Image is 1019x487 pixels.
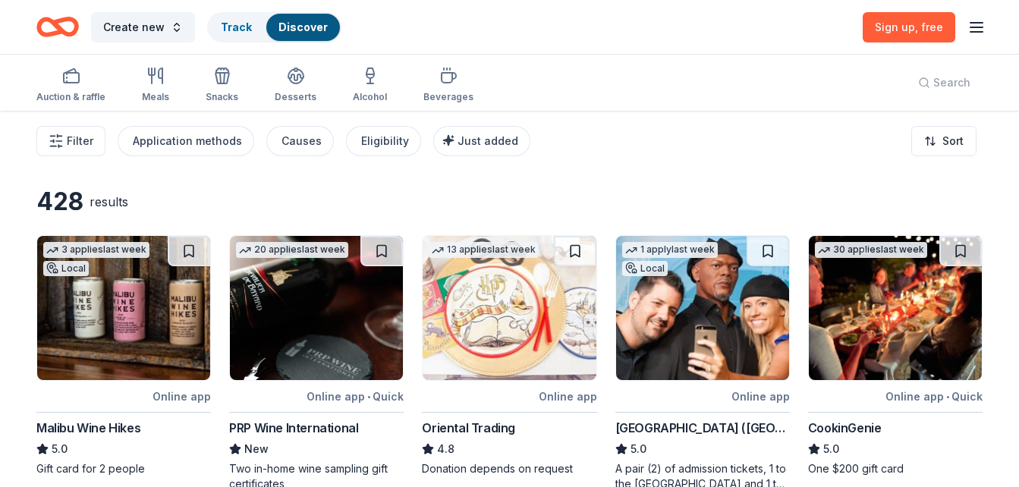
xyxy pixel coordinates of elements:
div: One $200 gift card [808,461,983,476]
a: Image for Oriental Trading13 applieslast weekOnline appOriental Trading4.8Donation depends on req... [422,235,596,476]
a: Sign up, free [863,12,955,42]
span: 5.0 [823,440,839,458]
div: 1 apply last week [622,242,718,258]
button: Create new [91,12,195,42]
div: Causes [281,132,322,150]
a: Image for Malibu Wine Hikes3 applieslast weekLocalOnline appMalibu Wine Hikes5.0Gift card for 2 p... [36,235,211,476]
img: Image for Oriental Trading [423,236,596,380]
a: Image for CookinGenie30 applieslast weekOnline app•QuickCookinGenie5.0One $200 gift card [808,235,983,476]
div: PRP Wine International [229,419,358,437]
span: 5.0 [52,440,68,458]
span: Just added [458,134,518,147]
button: Meals [142,61,169,111]
span: Sign up [875,20,943,33]
div: Eligibility [361,132,409,150]
span: Sort [942,132,964,150]
span: Create new [103,18,165,36]
div: CookinGenie [808,419,882,437]
div: Oriental Trading [422,419,515,437]
img: Image for PRP Wine International [230,236,403,380]
a: Home [36,9,79,45]
div: 20 applies last week [236,242,348,258]
div: Malibu Wine Hikes [36,419,140,437]
button: Beverages [423,61,473,111]
div: 428 [36,187,83,217]
span: 4.8 [437,440,454,458]
div: results [90,193,128,211]
button: Snacks [206,61,238,111]
div: 30 applies last week [815,242,927,258]
button: Application methods [118,126,254,156]
div: Auction & raffle [36,91,105,103]
a: Discover [278,20,328,33]
div: Online app [539,387,597,406]
span: 5.0 [631,440,646,458]
button: Causes [266,126,334,156]
div: 13 applies last week [429,242,539,258]
button: Filter [36,126,105,156]
button: Eligibility [346,126,421,156]
div: Online app [153,387,211,406]
div: Snacks [206,91,238,103]
img: Image for Hollywood Wax Museum (Hollywood) [616,236,789,380]
div: Application methods [133,132,242,150]
div: 3 applies last week [43,242,149,258]
button: TrackDiscover [207,12,341,42]
div: Online app Quick [885,387,983,406]
button: Sort [911,126,977,156]
span: New [244,440,269,458]
button: Auction & raffle [36,61,105,111]
button: Desserts [275,61,316,111]
button: Alcohol [353,61,387,111]
div: Local [622,261,668,276]
div: Beverages [423,91,473,103]
div: Local [43,261,89,276]
div: Meals [142,91,169,103]
div: Gift card for 2 people [36,461,211,476]
div: Online app Quick [307,387,404,406]
img: Image for Malibu Wine Hikes [37,236,210,380]
div: [GEOGRAPHIC_DATA] ([GEOGRAPHIC_DATA]) [615,419,790,437]
div: Desserts [275,91,316,103]
span: • [367,391,370,403]
div: Alcohol [353,91,387,103]
span: Filter [67,132,93,150]
span: • [946,391,949,403]
div: Online app [731,387,790,406]
span: , free [915,20,943,33]
a: Track [221,20,251,33]
button: Just added [433,126,530,156]
div: Donation depends on request [422,461,596,476]
img: Image for CookinGenie [809,236,982,380]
